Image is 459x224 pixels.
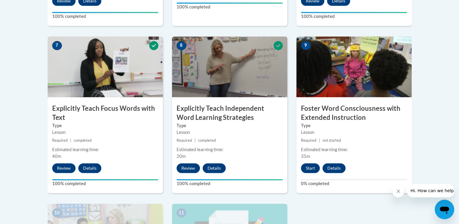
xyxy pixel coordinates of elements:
[52,208,62,217] span: 10
[177,4,283,10] label: 100% completed
[48,36,163,97] img: Course Image
[177,208,186,217] span: 11
[52,122,158,129] label: Type
[52,146,158,153] div: Estimated learning time:
[203,163,226,173] button: Details
[78,163,101,173] button: Details
[74,138,92,143] span: completed
[177,138,192,143] span: Required
[48,104,163,123] h3: Explicitly Teach Focus Words with Text
[52,179,158,180] div: Your progress
[296,104,412,123] h3: Foster Word Consciousness with Extended Instruction
[301,41,311,50] span: 9
[52,41,62,50] span: 7
[177,154,186,159] span: 20m
[322,138,341,143] span: not started
[52,180,158,187] label: 100% completed
[52,129,158,136] div: Lesson
[435,200,454,219] iframe: Button to launch messaging window
[4,4,49,9] span: Hi. How can we help?
[172,104,287,123] h3: Explicitly Teach Independent Word Learning Strategies
[301,163,320,173] button: Start
[177,2,283,4] div: Your progress
[392,185,404,197] iframe: Close message
[301,154,310,159] span: 35m
[301,180,407,187] label: 0% completed
[177,129,283,136] div: Lesson
[52,138,68,143] span: Required
[301,138,316,143] span: Required
[319,138,320,143] span: |
[301,122,407,129] label: Type
[194,138,196,143] span: |
[407,184,454,197] iframe: Message from company
[296,36,412,97] img: Course Image
[177,122,283,129] label: Type
[70,138,71,143] span: |
[301,13,407,20] label: 100% completed
[301,12,407,13] div: Your progress
[52,163,76,173] button: Review
[52,13,158,20] label: 100% completed
[301,129,407,136] div: Lesson
[177,146,283,153] div: Estimated learning time:
[52,154,61,159] span: 40m
[177,179,283,180] div: Your progress
[177,41,186,50] span: 8
[177,180,283,187] label: 100% completed
[301,146,407,153] div: Estimated learning time:
[198,138,216,143] span: completed
[52,12,158,13] div: Your progress
[177,163,200,173] button: Review
[322,163,346,173] button: Details
[172,36,287,97] img: Course Image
